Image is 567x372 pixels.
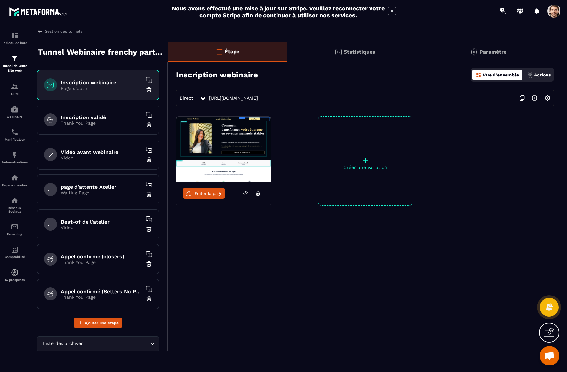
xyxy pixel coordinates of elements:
img: formation [11,32,19,39]
img: setting-gr.5f69749f.svg [470,48,478,56]
p: Video [61,155,142,160]
img: arrow [37,28,43,34]
img: trash [146,87,152,93]
div: Search for option [37,336,159,351]
p: Page d'optin [61,86,142,91]
p: CRM [2,92,28,96]
p: Actions [534,72,551,77]
h6: Appel confirmé (Setters No Pixel/tracking) [61,288,142,295]
p: Réseaux Sociaux [2,206,28,213]
img: trash [146,226,152,232]
p: Webinaire [2,115,28,118]
h6: Best-of de l'atelier [61,219,142,225]
img: automations [11,174,19,182]
p: E-mailing [2,232,28,236]
a: social-networksocial-networkRéseaux Sociaux [2,192,28,218]
p: Étape [225,48,239,55]
p: Espace membre [2,183,28,187]
p: Thank You Page [61,260,142,265]
img: dashboard-orange.40269519.svg [476,72,481,78]
a: formationformationTunnel de vente Site web [2,49,28,78]
p: Comptabilité [2,255,28,259]
a: emailemailE-mailing [2,218,28,241]
p: Waiting Page [61,190,142,195]
span: Éditer la page [195,191,223,196]
img: stats.20deebd0.svg [334,48,342,56]
p: Thank You Page [61,295,142,300]
a: schedulerschedulerPlanificateur [2,123,28,146]
p: Video [61,225,142,230]
img: logo [9,6,68,18]
p: Tunnel de vente Site web [2,64,28,73]
h6: Inscription webinaire [61,79,142,86]
img: automations [11,151,19,159]
img: trash [146,191,152,198]
h6: Appel confirmé (closers) [61,254,142,260]
a: [URL][DOMAIN_NAME] [209,95,258,101]
img: automations [11,105,19,113]
a: automationsautomationsAutomatisations [2,146,28,169]
span: Liste des archives [41,340,85,347]
p: Vue d'ensemble [483,72,519,77]
span: Ajouter une étape [85,320,119,326]
h2: Nous avons effectué une mise à jour sur Stripe. Veuillez reconnecter votre compte Stripe afin de ... [171,5,385,19]
a: accountantaccountantComptabilité [2,241,28,264]
span: Direct [180,95,193,101]
img: social-network [11,197,19,204]
p: Paramètre [479,49,506,55]
a: Éditer la page [183,188,225,199]
a: Open chat [540,346,559,365]
p: Créer une variation [318,165,412,170]
img: trash [146,156,152,163]
input: Search for option [85,340,148,347]
img: trash [146,121,152,128]
a: formationformationCRM [2,78,28,101]
button: Ajouter une étape [74,318,122,328]
h6: page d'attente Atelier [61,184,142,190]
h3: Inscription webinaire [176,70,258,79]
img: scheduler [11,128,19,136]
img: trash [146,296,152,302]
img: arrow-next.bcc2205e.svg [528,92,541,104]
a: formationformationTableau de bord [2,27,28,49]
img: formation [11,54,19,62]
h6: Vidéo avant webinaire [61,149,142,155]
p: Planificateur [2,138,28,141]
a: Gestion des tunnels [37,28,82,34]
p: Automatisations [2,160,28,164]
p: Statistiques [344,49,375,55]
p: IA prospects [2,278,28,282]
h6: Inscription validé [61,114,142,120]
img: email [11,223,19,231]
img: formation [11,83,19,90]
img: trash [146,261,152,267]
img: accountant [11,246,19,254]
p: Tableau de bord [2,41,28,45]
p: Tunnel Webinaire frenchy partners [38,46,163,59]
img: actions.d6e523a2.png [527,72,533,78]
img: image [176,117,271,182]
a: automationsautomationsWebinaire [2,101,28,123]
img: bars-o.4a397970.svg [215,48,223,56]
p: Thank You Page [61,120,142,126]
img: setting-w.858f3a88.svg [541,92,554,104]
p: + [318,156,412,165]
img: automations [11,269,19,276]
a: automationsautomationsEspace membre [2,169,28,192]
